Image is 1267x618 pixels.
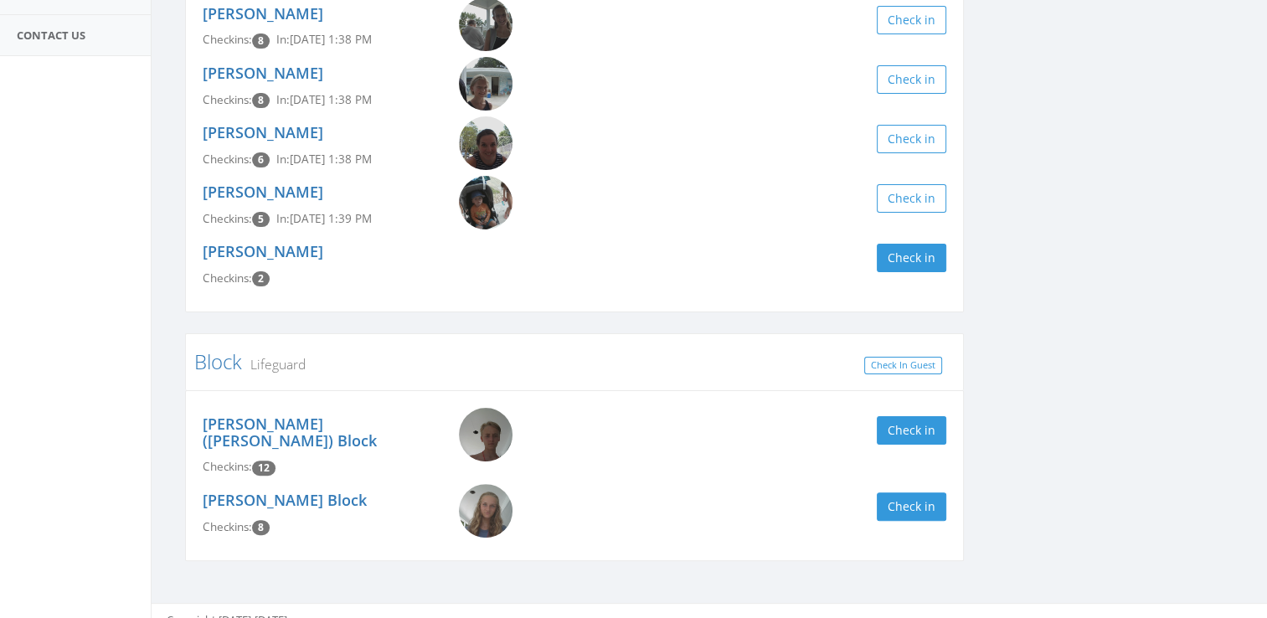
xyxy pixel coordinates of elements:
[459,57,512,111] img: Julia_Block.png
[203,459,252,474] span: Checkins:
[252,271,270,286] span: Checkin count
[252,520,270,535] span: Checkin count
[276,92,372,107] span: In: [DATE] 1:38 PM
[203,414,377,451] a: [PERSON_NAME] ([PERSON_NAME]) Block
[17,28,85,43] span: Contact Us
[877,416,946,445] button: Check in
[864,357,942,374] a: Check In Guest
[203,211,252,226] span: Checkins:
[203,241,323,261] a: [PERSON_NAME]
[252,33,270,49] span: Checkin count
[459,176,512,229] img: Ethan_Block.png
[276,152,372,167] span: In: [DATE] 1:38 PM
[459,484,512,538] img: Genevieve_Block_CVfXdpq.png
[242,355,306,373] small: Lifeguard
[877,492,946,521] button: Check in
[203,490,367,510] a: [PERSON_NAME] Block
[203,3,323,23] a: [PERSON_NAME]
[194,348,242,375] a: Block
[252,461,276,476] span: Checkin count
[877,184,946,213] button: Check in
[203,122,323,142] a: [PERSON_NAME]
[459,116,512,170] img: Emily_Block.png
[203,152,252,167] span: Checkins:
[459,408,512,461] img: Austin_Joel_Block.png
[877,244,946,272] button: Check in
[877,6,946,34] button: Check in
[276,211,372,226] span: In: [DATE] 1:39 PM
[877,65,946,94] button: Check in
[203,32,252,47] span: Checkins:
[203,519,252,534] span: Checkins:
[203,270,252,286] span: Checkins:
[203,182,323,202] a: [PERSON_NAME]
[276,32,372,47] span: In: [DATE] 1:38 PM
[252,93,270,108] span: Checkin count
[252,152,270,167] span: Checkin count
[877,125,946,153] button: Check in
[252,212,270,227] span: Checkin count
[203,63,323,83] a: [PERSON_NAME]
[203,92,252,107] span: Checkins:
